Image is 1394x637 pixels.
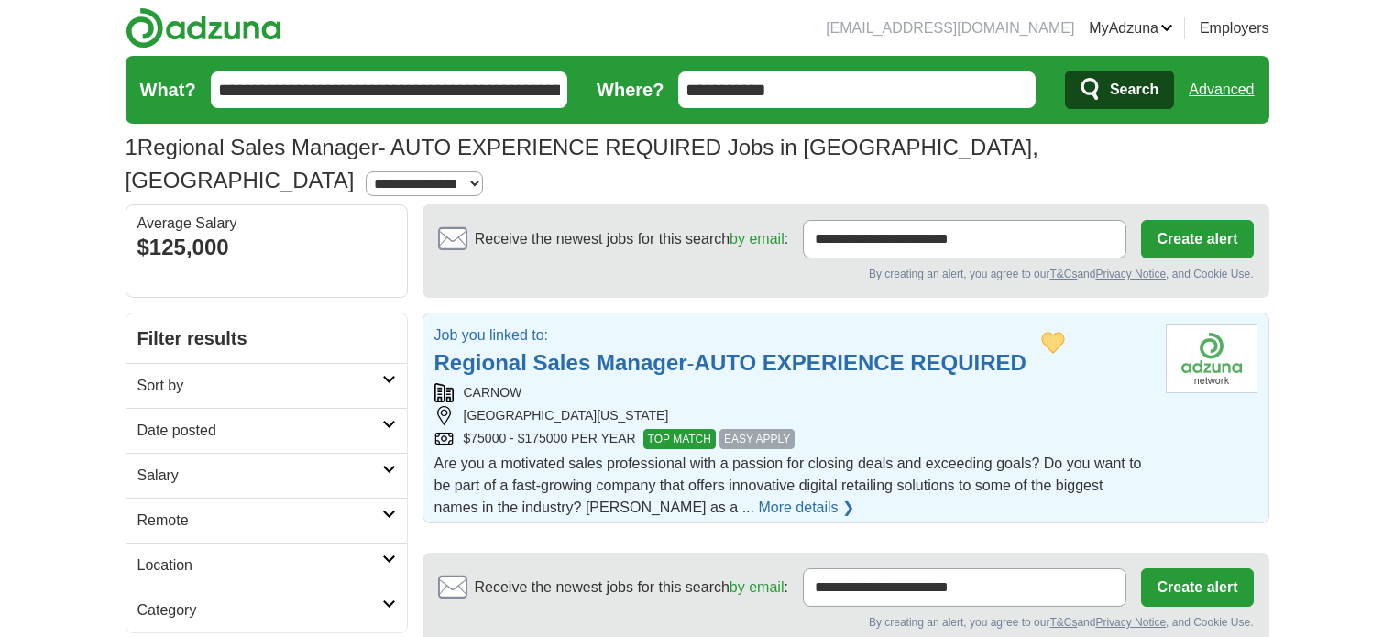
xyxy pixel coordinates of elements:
strong: Sales [533,350,591,375]
h2: Remote [137,510,382,532]
div: $75000 - $175000 PER YEAR [434,429,1151,449]
a: T&Cs [1049,616,1077,629]
button: Create alert [1141,568,1253,607]
h2: Date posted [137,420,382,442]
h2: Location [137,555,382,577]
a: T&Cs [1049,268,1077,280]
a: Privacy Notice [1095,616,1166,629]
div: $125,000 [137,231,396,264]
strong: Manager [597,350,687,375]
li: [EMAIL_ADDRESS][DOMAIN_NAME] [826,17,1074,39]
span: TOP MATCH [643,429,716,449]
a: More details ❯ [758,497,854,519]
div: CARNOW [434,383,1151,402]
span: Receive the newest jobs for this search : [475,228,788,250]
a: Date posted [126,408,407,453]
img: Adzuna logo [126,7,281,49]
div: By creating an alert, you agree to our and , and Cookie Use. [438,614,1254,631]
strong: REQUIRED [910,350,1026,375]
h1: Regional Sales Manager- AUTO EXPERIENCE REQUIRED Jobs in [GEOGRAPHIC_DATA], [GEOGRAPHIC_DATA] [126,135,1038,192]
a: Salary [126,453,407,498]
strong: AUTO [695,350,757,375]
div: By creating an alert, you agree to our and , and Cookie Use. [438,266,1254,282]
a: Regional Sales Manager-AUTO EXPERIENCE REQUIRED [434,350,1026,375]
a: Employers [1200,17,1269,39]
span: 1 [126,131,137,164]
img: Company logo [1166,324,1257,393]
a: Privacy Notice [1095,268,1166,280]
div: Average Salary [137,216,396,231]
a: Sort by [126,363,407,408]
h2: Filter results [126,313,407,363]
strong: Regional [434,350,527,375]
span: Receive the newest jobs for this search : [475,577,788,599]
strong: EXPERIENCE [763,350,905,375]
a: Remote [126,498,407,543]
span: Are you a motivated sales professional with a passion for closing deals and exceeding goals? Do y... [434,456,1142,515]
h2: Category [137,599,382,621]
button: Add to favorite jobs [1041,332,1065,354]
a: Advanced [1189,71,1254,108]
h2: Salary [137,465,382,487]
a: MyAdzuna [1089,17,1173,39]
a: by email [730,231,785,247]
button: Create alert [1141,220,1253,258]
button: Search [1065,71,1174,109]
label: What? [140,76,196,104]
span: Search [1110,71,1158,108]
span: EASY APPLY [719,429,795,449]
p: Job you linked to: [434,324,1026,346]
h2: Sort by [137,375,382,397]
label: Where? [597,76,664,104]
a: Location [126,543,407,588]
div: [GEOGRAPHIC_DATA][US_STATE] [434,406,1151,425]
a: Category [126,588,407,632]
a: by email [730,579,785,595]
